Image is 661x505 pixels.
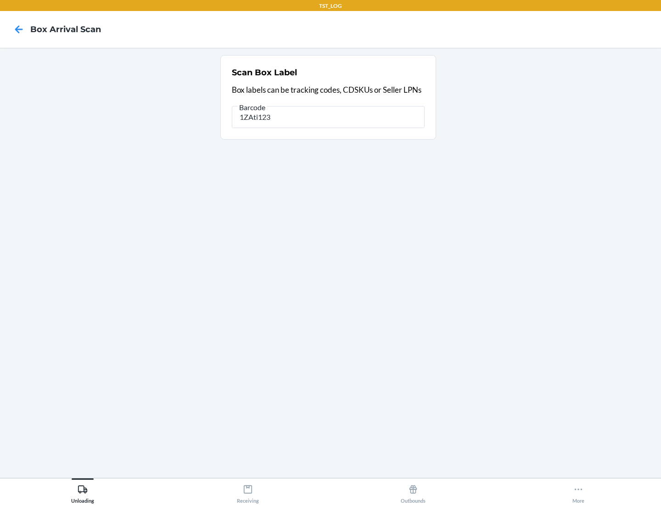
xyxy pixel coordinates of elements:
[232,84,425,96] p: Box labels can be tracking codes, CDSKUs or Seller LPNs
[232,67,297,79] h2: Scan Box Label
[30,23,101,35] h4: Box Arrival Scan
[237,481,259,504] div: Receiving
[238,103,267,112] span: Barcode
[496,478,661,504] button: More
[401,481,426,504] div: Outbounds
[319,2,342,10] p: TST_LOG
[572,481,584,504] div: More
[232,106,425,128] input: Barcode
[165,478,330,504] button: Receiving
[330,478,496,504] button: Outbounds
[71,481,94,504] div: Unloading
